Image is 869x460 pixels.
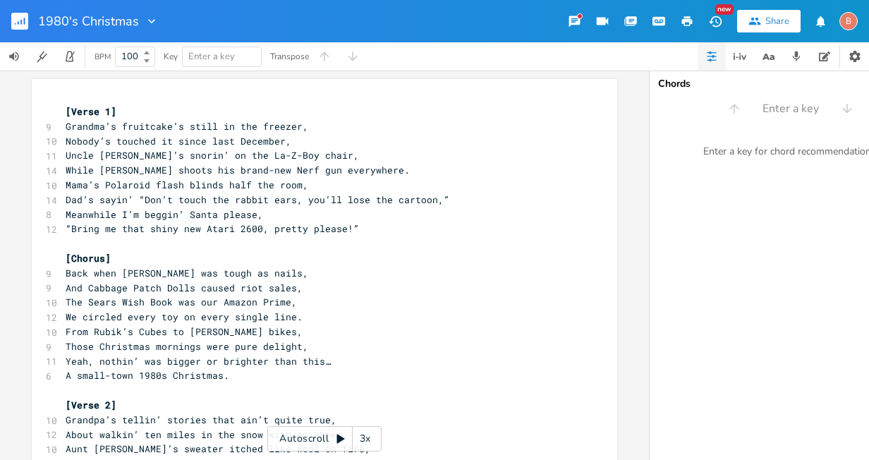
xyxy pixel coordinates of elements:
span: Grandma’s fruitcake’s still in the freezer, [66,120,308,133]
span: Enter a key [762,101,819,117]
span: Grandpa’s tellin’ stories that ain’t quite true, [66,413,336,426]
span: Yeah, nothin’ was bigger or brighter than this… [66,355,331,368]
span: We circled every toy on every single line. [66,310,303,323]
span: And Cabbage Patch Dolls caused riot sales, [66,282,303,294]
span: Uncle [PERSON_NAME]’s snorin’ on the La-Z-Boy chair, [66,149,359,162]
div: Transpose [270,52,309,61]
span: Dad’s sayin’ “Don’t touch the rabbit ears, you’ll lose the cartoon,” [66,193,449,206]
div: Autoscroll [267,426,382,452]
div: Share [765,15,789,28]
button: Share [737,10,801,32]
div: Key [164,52,178,61]
span: [Verse 1] [66,105,116,118]
span: From Rubik’s Cubes to [PERSON_NAME] bikes, [66,325,303,338]
span: The Sears Wish Book was our Amazon Prime, [66,296,297,308]
span: While [PERSON_NAME] shoots his brand-new Nerf gun everywhere. [66,164,410,176]
span: Meanwhile I’m beggin’ Santa please, [66,208,263,221]
span: Nobody’s touched it since last December, [66,135,291,147]
span: “Bring me that shiny new Atari 2600, pretty please!” [66,222,359,235]
span: Back when [PERSON_NAME] was tough as nails, [66,267,308,279]
div: BPM [95,53,111,61]
div: 3x [353,426,378,452]
span: A small-town 1980s Christmas. [66,369,229,382]
span: [Chorus] [66,252,111,265]
span: 1980's Christmas [38,15,139,28]
span: Aunt [PERSON_NAME]’s sweater itched like wool on fire, [66,442,370,455]
button: B [839,5,858,37]
button: New [701,8,729,34]
div: New [715,4,734,15]
span: Enter a key [188,50,235,63]
span: Those Christmas mornings were pure delight, [66,340,308,353]
span: Mama’s Polaroid flash blinds half the room, [66,178,308,191]
span: [Verse 2] [66,399,116,411]
div: bjb3598 [839,12,858,30]
span: About walkin’ ten miles in the snow with no shoes, [66,428,348,441]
